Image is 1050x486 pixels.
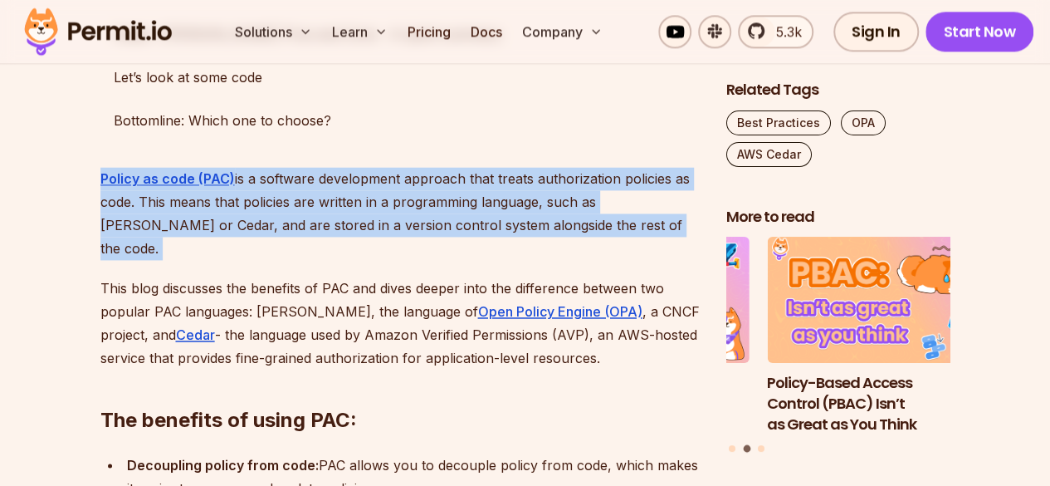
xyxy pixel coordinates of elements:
h3: How to Use JWTs for Authorization: Best Practices and Common Mistakes [525,373,750,434]
button: Go to slide 2 [743,445,750,453]
h2: More to read [726,207,950,228]
p: is a software development approach that treats authorization policies as code. This means that po... [100,167,700,260]
a: Pricing [401,15,457,48]
a: Policy-Based Access Control (PBAC) Isn’t as Great as You ThinkPolicy-Based Access Control (PBAC) ... [767,238,991,435]
li: 1 of 3 [525,238,750,435]
img: Permit logo [17,3,179,60]
a: Best Practices [726,110,831,135]
a: Policy as code (PAC) [100,170,235,187]
h2: The benefits of using PAC: [100,340,700,433]
a: Cedar [176,326,215,343]
a: Open Policy Engine (OPA) [478,303,642,320]
span: 5.3k [766,22,802,42]
h2: Related Tags [726,80,950,101]
p: This blog discusses the benefits of PAC and dives deeper into the difference between two popular ... [100,277,700,370]
button: Company [515,15,609,48]
a: Bottomline: Which one to choose? [100,104,700,137]
a: OPA [841,110,886,135]
div: Posts [726,238,950,455]
a: 5.3k [738,15,813,48]
a: AWS Cedar [726,142,812,167]
li: 2 of 3 [767,238,991,435]
a: Start Now [925,12,1034,52]
button: Go to slide 3 [758,445,764,452]
a: Let’s look at some code [100,61,700,94]
strong: Decoupling policy from code: [127,456,319,473]
button: Go to slide 1 [729,445,735,452]
button: Solutions [228,15,319,48]
img: Policy-Based Access Control (PBAC) Isn’t as Great as You Think [767,238,991,364]
a: Sign In [833,12,919,52]
h3: Policy-Based Access Control (PBAC) Isn’t as Great as You Think [767,373,991,434]
button: Learn [325,15,394,48]
a: Docs [464,15,509,48]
